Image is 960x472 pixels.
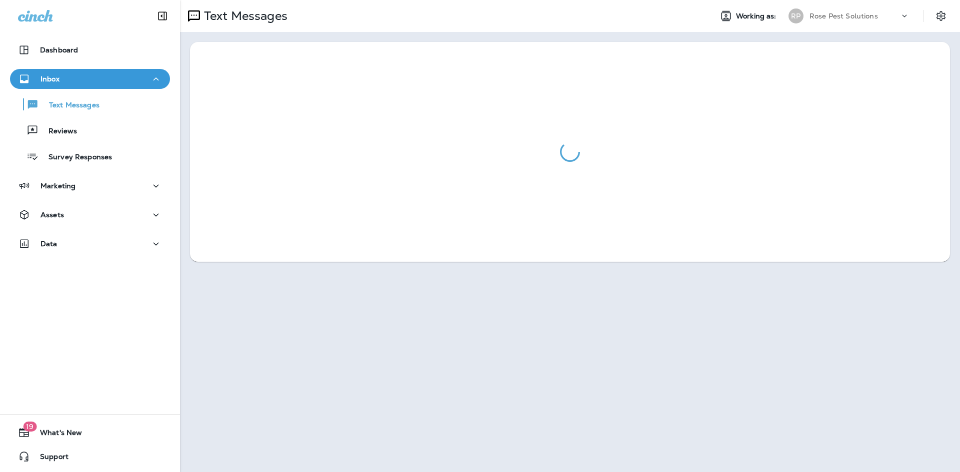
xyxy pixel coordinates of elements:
[23,422,36,432] span: 19
[10,447,170,467] button: Support
[40,211,64,219] p: Assets
[10,146,170,167] button: Survey Responses
[40,46,78,54] p: Dashboard
[10,234,170,254] button: Data
[40,75,59,83] p: Inbox
[932,7,950,25] button: Settings
[10,176,170,196] button: Marketing
[39,101,99,110] p: Text Messages
[30,453,68,465] span: Support
[10,423,170,443] button: 19What's New
[40,240,57,248] p: Data
[10,40,170,60] button: Dashboard
[10,69,170,89] button: Inbox
[30,429,82,441] span: What's New
[10,120,170,141] button: Reviews
[788,8,803,23] div: RP
[148,6,176,26] button: Collapse Sidebar
[200,8,287,23] p: Text Messages
[10,205,170,225] button: Assets
[38,127,77,136] p: Reviews
[38,153,112,162] p: Survey Responses
[809,12,878,20] p: Rose Pest Solutions
[736,12,778,20] span: Working as:
[40,182,75,190] p: Marketing
[10,94,170,115] button: Text Messages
